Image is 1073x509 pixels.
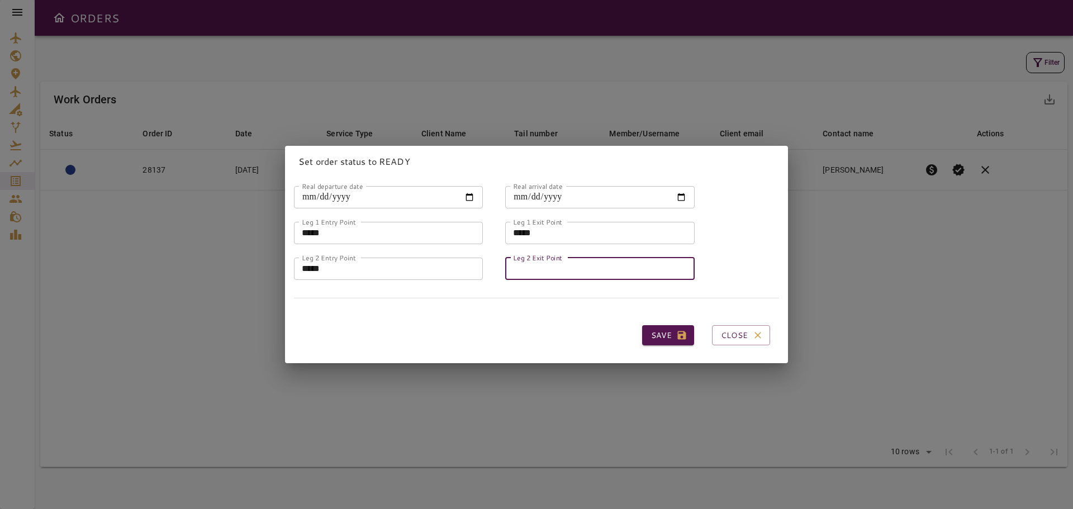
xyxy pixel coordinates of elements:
button: Save [642,325,694,346]
button: Close [712,325,770,346]
label: Leg 2 Exit Point [513,253,562,262]
label: Leg 2 Entry Point [302,253,355,262]
label: Leg 1 Exit Point [513,217,562,226]
label: Real arrival date [513,181,563,191]
label: Leg 1 Entry Point [302,217,355,226]
p: Set order status to READY [298,155,775,168]
label: Real departure date [302,181,363,191]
